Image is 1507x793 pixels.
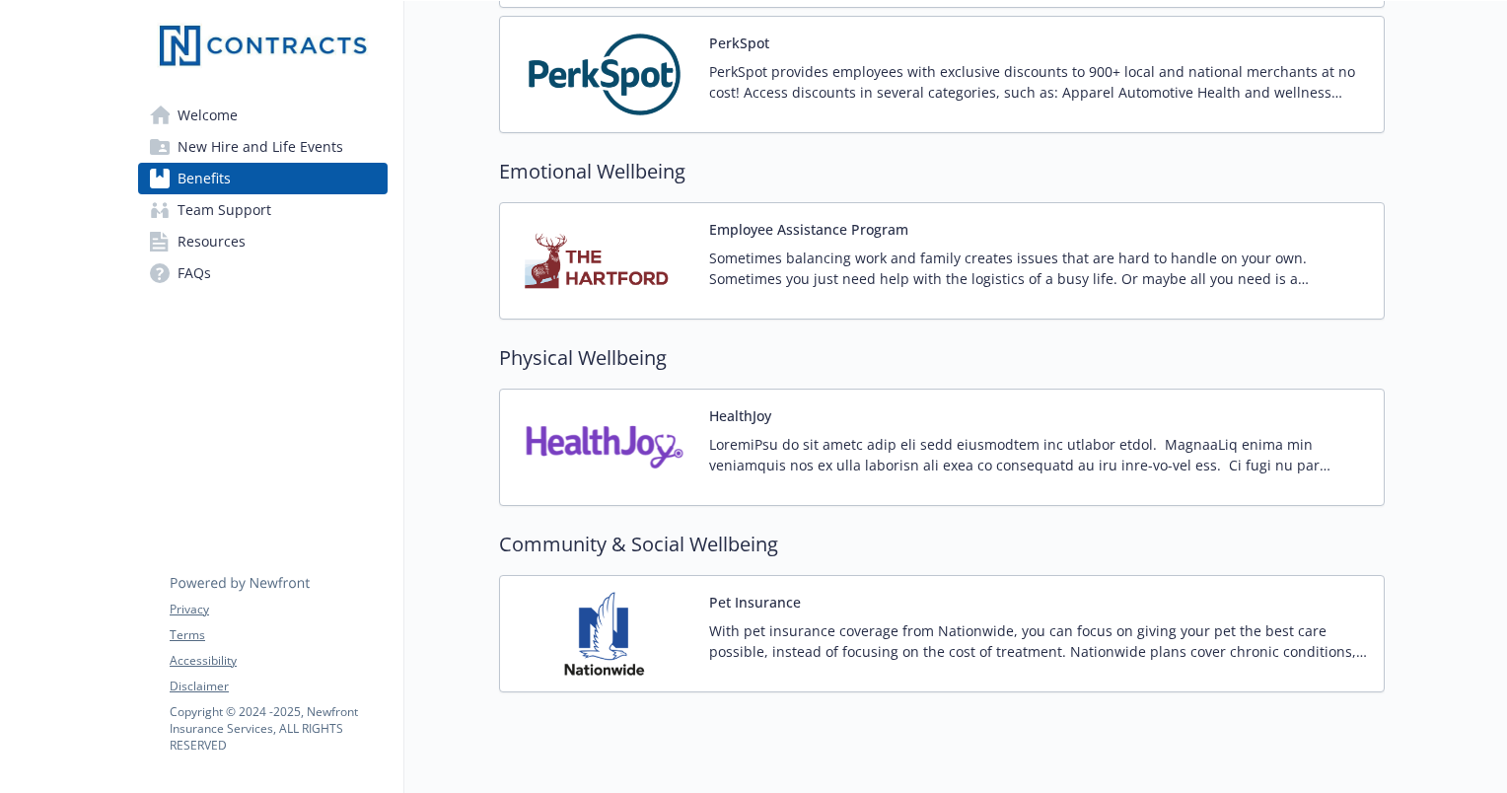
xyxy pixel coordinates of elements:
[138,194,388,226] a: Team Support
[170,601,387,618] a: Privacy
[178,257,211,289] span: FAQs
[516,405,693,489] img: HealthJoy, LLC carrier logo
[516,592,693,676] img: Nationwide Pet Insurance carrier logo
[138,257,388,289] a: FAQs
[499,157,1385,186] h2: Emotional Wellbeing
[709,248,1368,289] p: Sometimes balancing work and family creates issues that are hard to handle on your own. Sometimes...
[138,100,388,131] a: Welcome
[709,33,769,53] button: PerkSpot
[138,163,388,194] a: Benefits
[170,652,387,670] a: Accessibility
[178,131,343,163] span: New Hire and Life Events
[138,131,388,163] a: New Hire and Life Events
[709,405,771,426] button: HealthJoy
[170,703,387,754] p: Copyright © 2024 - 2025 , Newfront Insurance Services, ALL RIGHTS RESERVED
[709,592,801,613] button: Pet Insurance
[516,33,693,116] img: PerkSpot carrier logo
[709,620,1368,662] p: With pet insurance coverage from Nationwide, you can focus on giving your pet the best care possi...
[138,226,388,257] a: Resources
[178,194,271,226] span: Team Support
[170,626,387,644] a: Terms
[709,61,1368,103] p: PerkSpot provides employees with exclusive discounts to 900+ local and national merchants at no c...
[516,219,693,303] img: Hartford Insurance Group carrier logo
[499,343,1385,373] h2: Physical Wellbeing
[178,100,238,131] span: Welcome
[178,163,231,194] span: Benefits
[709,219,908,240] button: Employee Assistance Program
[170,678,387,695] a: Disclaimer
[499,530,1385,559] h2: Community & Social Wellbeing
[178,226,246,257] span: Resources
[709,434,1368,475] p: LoremiPsu do sit ametc adip eli sedd eiusmodtem inc utlabor etdol. MagnaaLiq enima min veniamquis...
